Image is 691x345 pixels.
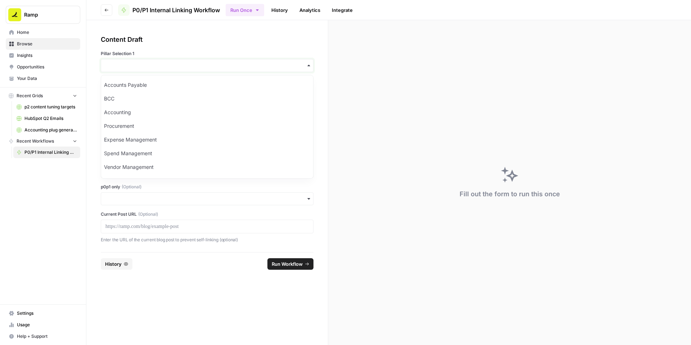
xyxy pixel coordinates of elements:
[101,184,313,190] label: p0p1 only
[17,322,77,328] span: Usage
[138,211,158,218] span: (Optional)
[132,6,220,14] span: P0/P1 Internal Linking Workflow
[24,11,68,18] span: Ramp
[17,75,77,82] span: Your Data
[6,319,80,331] a: Usage
[295,4,325,16] a: Analytics
[101,78,313,92] div: Accounts Payable
[6,38,80,50] a: Browse
[24,127,77,133] span: Accounting plug generator -> publish to sanity
[24,115,77,122] span: HubSpot Q2 Emails
[6,61,80,73] a: Opportunities
[8,8,21,21] img: Ramp Logo
[6,27,80,38] a: Home
[101,119,313,133] div: Procurement
[101,258,132,270] button: History
[13,124,80,136] a: Accounting plug generator -> publish to sanity
[101,236,313,243] p: Enter the URL of the current blog post to prevent self-linking (optional)
[101,160,313,174] div: Vendor Management
[6,331,80,342] button: Help + Support
[17,64,77,70] span: Opportunities
[101,50,313,57] label: Pillar Selection 1
[118,4,220,16] a: P0/P1 Internal Linking Workflow
[17,138,54,144] span: Recent Workflows
[24,149,77,156] span: P0/P1 Internal Linking Workflow
[460,189,560,199] div: Fill out the form to run this once
[24,104,77,110] span: p2 content tuning targets
[267,4,292,16] a: History
[267,258,313,270] button: Run Workflow
[6,6,80,24] button: Workspace: Ramp
[6,73,80,84] a: Your Data
[13,147,80,158] a: P0/P1 Internal Linking Workflow
[6,136,80,147] button: Recent Workflows
[6,308,80,319] a: Settings
[17,52,77,59] span: Insights
[17,41,77,47] span: Browse
[105,260,122,268] span: History
[101,133,313,147] div: Expense Management
[101,211,313,218] label: Current Post URL
[13,101,80,113] a: p2 content tuning targets
[122,184,141,190] span: (Optional)
[226,4,264,16] button: Run Once
[6,50,80,61] a: Insights
[6,90,80,101] button: Recent Grids
[101,92,313,106] div: BCC
[13,113,80,124] a: HubSpot Q2 Emails
[101,174,313,188] div: FinOps
[272,260,303,268] span: Run Workflow
[101,35,313,45] div: Content Draft
[17,333,77,340] span: Help + Support
[101,106,313,119] div: Accounting
[101,147,313,160] div: Spend Management
[17,29,77,36] span: Home
[328,4,357,16] a: Integrate
[17,93,43,99] span: Recent Grids
[17,310,77,317] span: Settings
